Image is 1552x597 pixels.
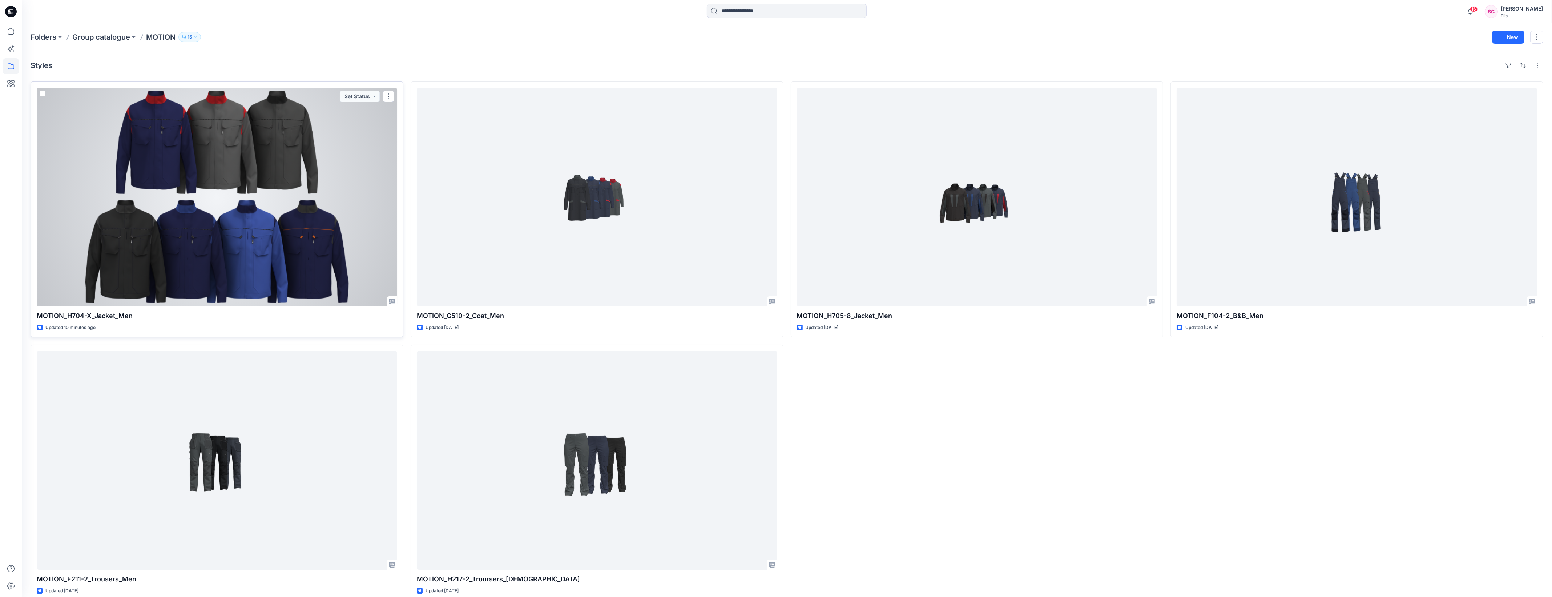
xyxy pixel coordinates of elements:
[1470,6,1478,12] span: 16
[72,32,130,42] a: Group catalogue
[1492,31,1524,44] button: New
[797,88,1157,306] a: MOTION_H705-8_Jacket_Men
[45,324,96,332] p: Updated 10 minutes ago
[37,351,397,570] a: MOTION_F211-2_Trousers_Men
[31,32,56,42] a: Folders
[1177,88,1537,306] a: MOTION_F104-2_B&B_Men
[417,351,777,570] a: MOTION_H217-2_Troursers_Ladies
[417,574,777,584] p: MOTION_H217-2_Troursers_[DEMOGRAPHIC_DATA]
[1501,13,1543,19] div: Elis
[417,311,777,321] p: MOTION_G510-2_Coat_Men
[1185,324,1218,332] p: Updated [DATE]
[37,311,397,321] p: MOTION_H704-X_Jacket_Men
[806,324,839,332] p: Updated [DATE]
[31,61,52,70] h4: Styles
[37,574,397,584] p: MOTION_F211-2_Trousers_Men
[426,324,459,332] p: Updated [DATE]
[178,32,201,42] button: 15
[426,587,459,595] p: Updated [DATE]
[1177,311,1537,321] p: MOTION_F104-2_B&B_Men
[37,88,397,306] a: MOTION_H704-X_Jacket_Men
[417,88,777,306] a: MOTION_G510-2_Coat_Men
[1485,5,1498,18] div: SC
[146,32,176,42] p: MOTION
[797,311,1157,321] p: MOTION_H705-8_Jacket_Men
[45,587,78,595] p: Updated [DATE]
[188,33,192,41] p: 15
[1501,4,1543,13] div: [PERSON_NAME]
